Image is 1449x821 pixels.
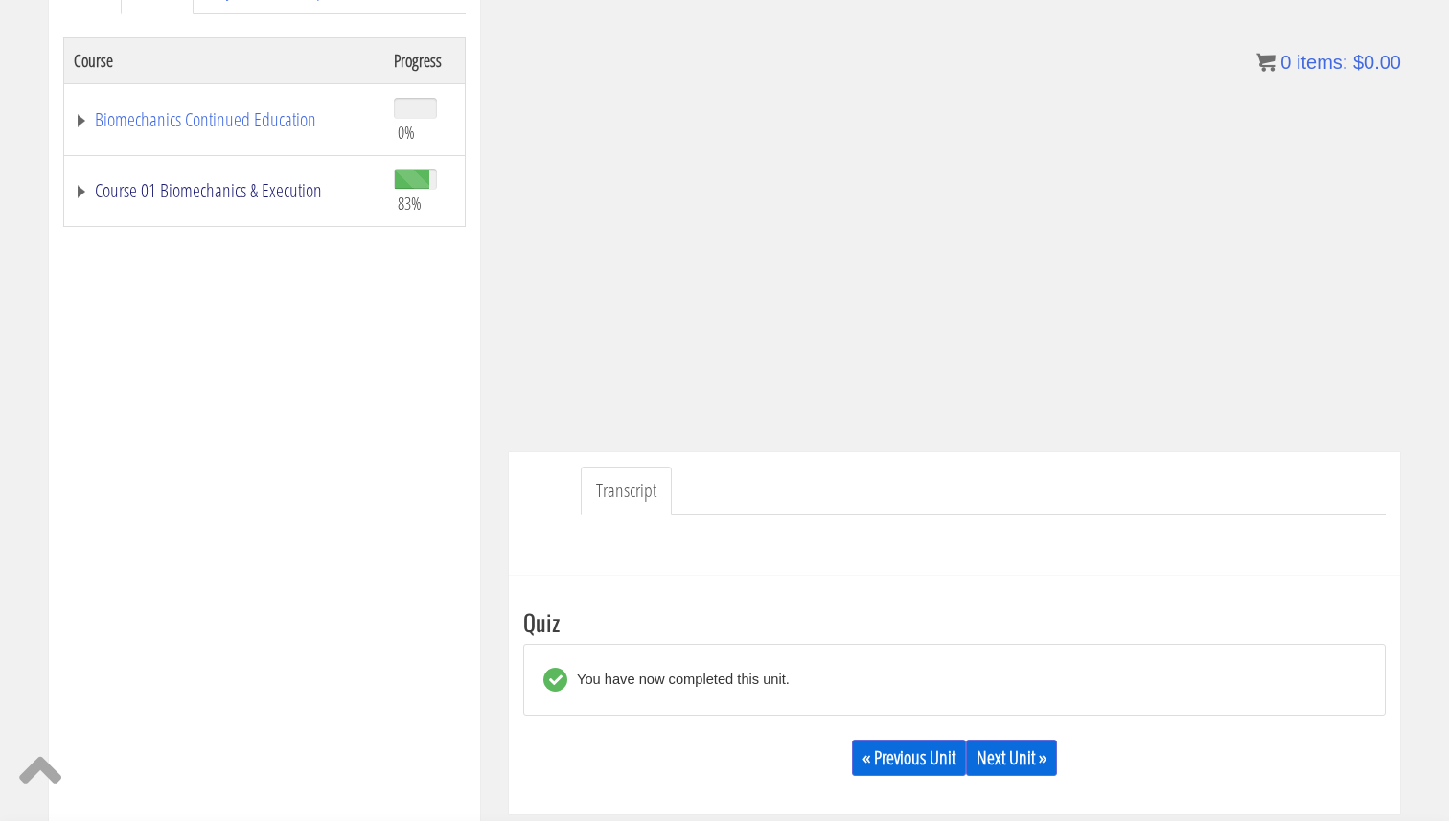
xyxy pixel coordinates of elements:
[398,122,415,143] span: 0%
[74,110,375,129] a: Biomechanics Continued Education
[1256,53,1276,72] img: icon11.png
[523,609,1386,634] h3: Quiz
[398,193,422,214] span: 83%
[1280,52,1291,73] span: 0
[1353,52,1401,73] bdi: 0.00
[966,740,1057,776] a: Next Unit »
[567,668,790,692] div: You have now completed this unit.
[1353,52,1364,73] span: $
[852,740,966,776] a: « Previous Unit
[74,181,375,200] a: Course 01 Biomechanics & Execution
[1256,52,1401,73] a: 0 items: $0.00
[1297,52,1347,73] span: items:
[384,37,465,83] th: Progress
[581,467,672,515] a: Transcript
[64,37,385,83] th: Course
